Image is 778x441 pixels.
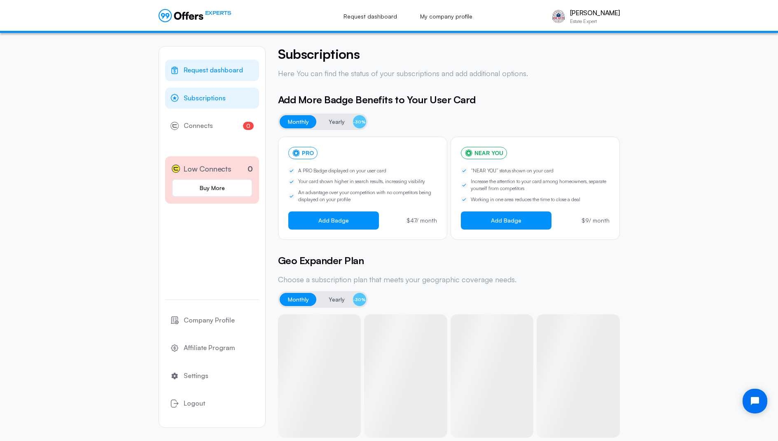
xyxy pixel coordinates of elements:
[461,211,551,230] button: Add Badge
[550,8,567,25] img: Ernesto Matos
[184,371,208,381] span: Settings
[184,65,243,76] span: Request dashboard
[329,295,345,304] span: Yearly
[302,150,314,156] span: PRO
[183,163,231,175] span: Low Connects
[243,122,254,130] span: 0
[184,343,235,353] span: Affiliate Program
[298,189,437,203] span: An advantage over your competition with no competitors being displayed on your profile
[298,167,386,174] span: A PRO Badge displayed on your user card
[184,93,226,104] span: Subscriptions
[411,7,481,26] a: My company profile
[474,150,503,156] span: NEAR YOU
[353,115,366,128] span: -30%
[165,88,259,109] a: Subscriptions
[165,337,259,359] a: Affiliate Program
[165,365,259,387] a: Settings
[471,178,610,192] span: Increase the attention to your card among homeowners, separate yourself from competitors
[329,117,345,127] span: Yearly
[353,293,366,306] span: -30%
[184,121,213,131] span: Connects
[320,293,366,306] button: Yearly-30%
[172,179,252,197] a: Buy More
[570,19,620,24] p: Estate Expert
[278,46,620,62] h4: Subscriptions
[278,274,620,285] p: Choose a subscription plan that meets your geographic coverage needs.
[184,315,235,326] span: Company Profile
[205,9,231,17] span: EXPERTS
[407,218,437,223] p: $47 / month
[582,218,610,223] p: $9 / month
[491,217,521,224] span: Add Badge
[278,92,620,107] h5: Add More Badge Benefits to Your User Card
[280,115,317,128] button: Monthly
[288,117,309,127] span: Monthly
[278,253,620,268] h5: Geo Expander Plan
[278,68,620,79] p: Here You can find the status of your subscriptions and add additional options.
[288,211,379,230] button: Add Badge
[320,115,366,128] button: Yearly-30%
[471,167,554,174] span: “NEAR YOU” status shown on your card
[318,217,349,224] span: Add Badge
[247,163,252,174] p: 0
[165,115,259,137] a: Connects0
[280,293,317,306] button: Monthly
[165,60,259,81] a: Request dashboard
[159,9,231,22] a: EXPERTS
[570,9,620,17] p: [PERSON_NAME]
[471,196,580,203] span: Working in one area reduces the time to close a deal
[298,178,425,185] span: Your card shown higher in search results, increasing visibility
[165,310,259,331] a: Company Profile
[736,382,774,420] iframe: Tidio Chat
[184,398,205,409] span: Logout
[165,393,259,414] button: Logout
[288,295,309,304] span: Monthly
[334,7,406,26] a: Request dashboard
